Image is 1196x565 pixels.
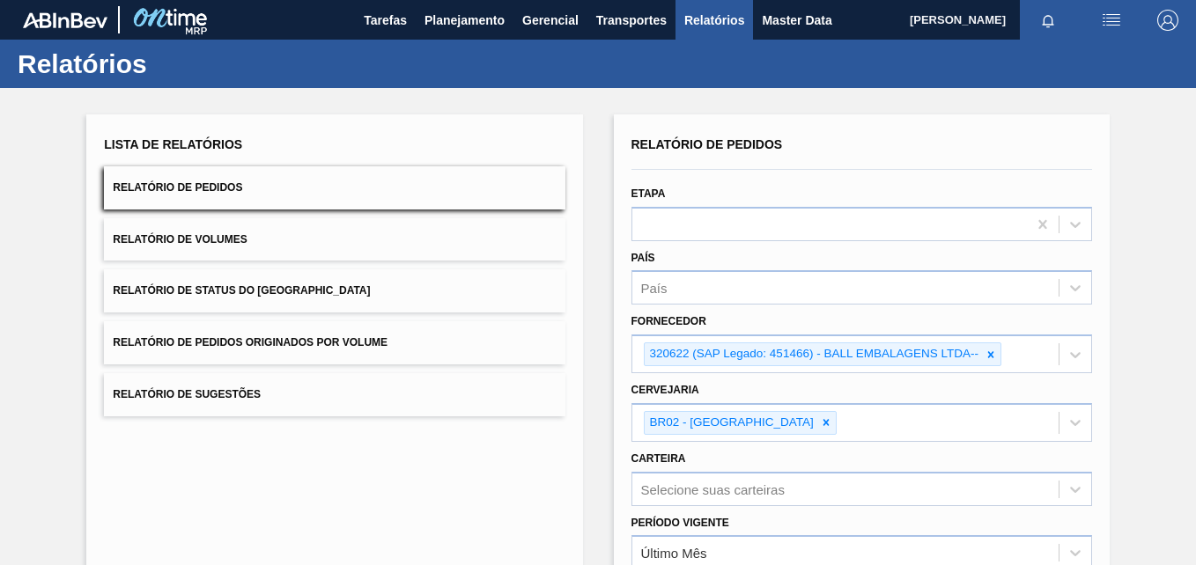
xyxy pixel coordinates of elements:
label: Cervejaria [631,384,699,396]
span: Relatório de Status do [GEOGRAPHIC_DATA] [113,284,370,297]
span: Master Data [762,10,831,31]
span: Relatório de Volumes [113,233,247,246]
span: Relatório de Pedidos Originados por Volume [113,336,388,349]
div: BR02 - [GEOGRAPHIC_DATA] [645,412,816,434]
div: Selecione suas carteiras [641,481,785,496]
img: userActions [1101,10,1122,31]
span: Relatórios [684,10,744,31]
img: TNhmsLtSVTkK8tSr43FrP2fwEKptu5GPRR3wAAAABJRU5ErkJggg== [23,12,107,28]
div: Último Mês [641,546,707,561]
span: Transportes [596,10,667,31]
span: Relatório de Pedidos [113,181,242,194]
label: Período Vigente [631,517,729,529]
button: Notificações [1020,8,1076,33]
span: Lista de Relatórios [104,137,242,151]
div: País [641,281,668,296]
button: Relatório de Status do [GEOGRAPHIC_DATA] [104,269,565,312]
label: País [631,252,655,264]
div: 320622 (SAP Legado: 451466) - BALL EMBALAGENS LTDA-- [645,343,981,365]
span: Gerencial [522,10,579,31]
span: Tarefas [364,10,407,31]
label: Etapa [631,187,666,200]
span: Planejamento [425,10,505,31]
img: Logout [1157,10,1178,31]
label: Carteira [631,452,686,465]
button: Relatório de Sugestões [104,373,565,416]
button: Relatório de Pedidos Originados por Volume [104,321,565,364]
span: Relatório de Sugestões [113,388,261,400]
span: Relatório de Pedidos [631,137,783,151]
h1: Relatórios [18,54,330,74]
label: Fornecedor [631,315,706,327]
button: Relatório de Pedidos [104,166,565,209]
button: Relatório de Volumes [104,218,565,261]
